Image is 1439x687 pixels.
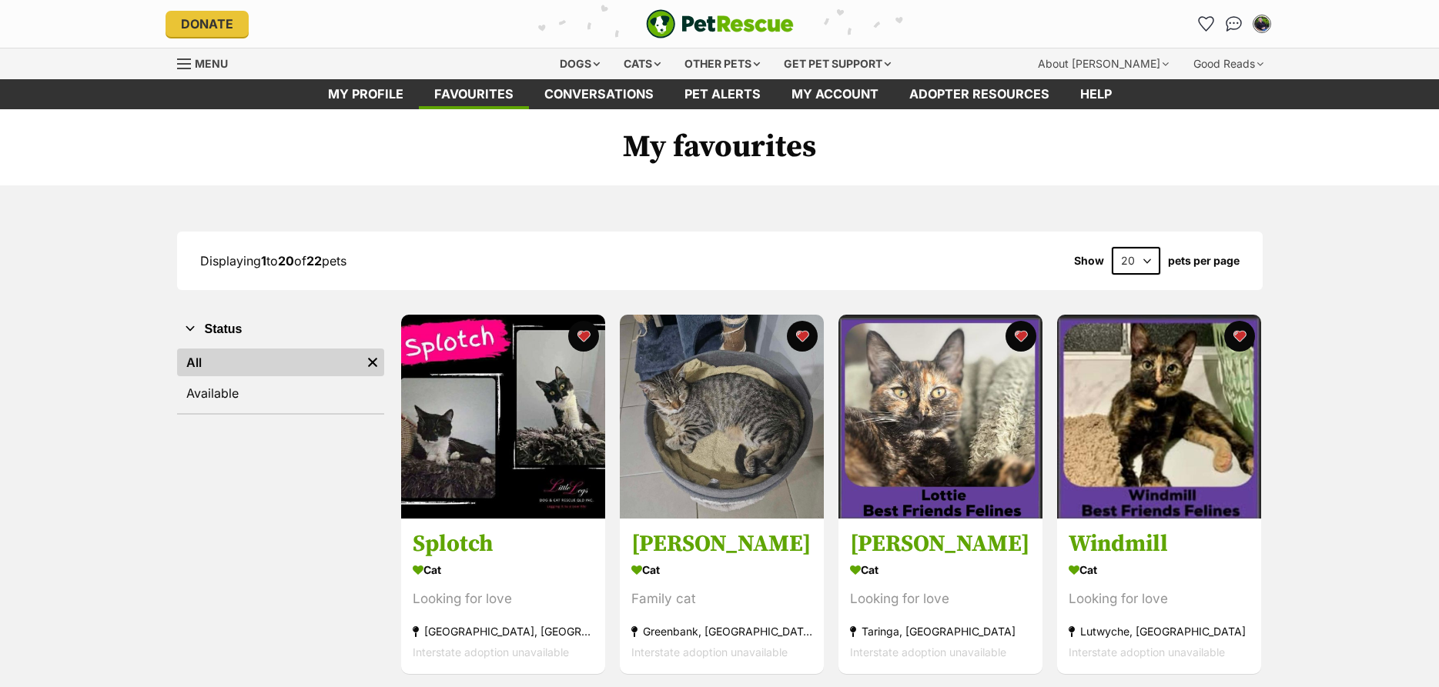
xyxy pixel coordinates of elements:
strong: 1 [261,253,266,268]
img: Lottie [838,315,1042,519]
a: PetRescue [646,9,794,38]
div: Lutwyche, [GEOGRAPHIC_DATA] [1069,622,1250,642]
button: favourite [1224,321,1255,352]
div: About [PERSON_NAME] [1027,48,1180,79]
div: Dogs [549,48,611,79]
div: Family cat [631,589,812,610]
button: Status [177,319,384,339]
h3: [PERSON_NAME] [850,530,1031,559]
span: Show [1074,255,1104,267]
a: [PERSON_NAME] Cat Looking for love Taringa, [GEOGRAPHIC_DATA] Interstate adoption unavailable fav... [838,519,1042,675]
a: Help [1065,79,1127,109]
a: conversations [529,79,669,109]
div: Get pet support [773,48,902,79]
a: Favourites [1194,12,1219,36]
img: chat-41dd97257d64d25036548639549fe6c8038ab92f7586957e7f3b1b290dea8141.svg [1226,16,1242,32]
h3: [PERSON_NAME] [631,530,812,559]
div: Looking for love [1069,589,1250,610]
div: Looking for love [850,589,1031,610]
h3: Windmill [1069,530,1250,559]
div: Cat [1069,559,1250,582]
img: logo-e224e6f780fb5917bec1dbf3a21bbac754714ae5b6737aabdf751b685950b380.svg [646,9,794,38]
a: Menu [177,48,239,76]
strong: 22 [306,253,322,268]
strong: 20 [278,253,294,268]
div: Looking for love [413,589,594,610]
a: Windmill Cat Looking for love Lutwyche, [GEOGRAPHIC_DATA] Interstate adoption unavailable favourite [1057,519,1261,675]
div: [GEOGRAPHIC_DATA], [GEOGRAPHIC_DATA] [413,622,594,642]
div: Cats [613,48,671,79]
span: Interstate adoption unavailable [850,646,1006,659]
label: pets per page [1168,255,1240,267]
a: Conversations [1222,12,1247,36]
button: My account [1250,12,1274,36]
div: Cat [850,559,1031,582]
div: Other pets [674,48,771,79]
span: Interstate adoption unavailable [631,646,788,659]
span: Displaying to of pets [200,253,346,268]
img: Splotch [401,315,605,519]
div: Good Reads [1183,48,1274,79]
a: Favourites [419,79,529,109]
div: Cat [631,559,812,582]
a: Donate [166,11,249,37]
h3: Splotch [413,530,594,559]
img: Windmill [1057,315,1261,519]
img: Maree Gray profile pic [1254,16,1270,32]
button: favourite [568,321,599,352]
div: Status [177,345,384,413]
a: Adopter resources [894,79,1065,109]
a: My account [776,79,894,109]
a: Remove filter [361,349,384,376]
a: Available [177,379,384,407]
a: [PERSON_NAME] Cat Family cat Greenbank, [GEOGRAPHIC_DATA] Interstate adoption unavailable favourite [620,519,824,675]
a: Splotch Cat Looking for love [GEOGRAPHIC_DATA], [GEOGRAPHIC_DATA] Interstate adoption unavailable... [401,519,605,675]
span: Menu [195,57,228,70]
button: favourite [1006,321,1036,352]
a: My profile [313,79,419,109]
button: favourite [787,321,818,352]
div: Cat [413,559,594,582]
a: Pet alerts [669,79,776,109]
a: All [177,349,361,376]
ul: Account quick links [1194,12,1274,36]
img: Frankie [620,315,824,519]
div: Taringa, [GEOGRAPHIC_DATA] [850,622,1031,642]
div: Greenbank, [GEOGRAPHIC_DATA] [631,622,812,642]
span: Interstate adoption unavailable [413,646,569,659]
span: Interstate adoption unavailable [1069,646,1225,659]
